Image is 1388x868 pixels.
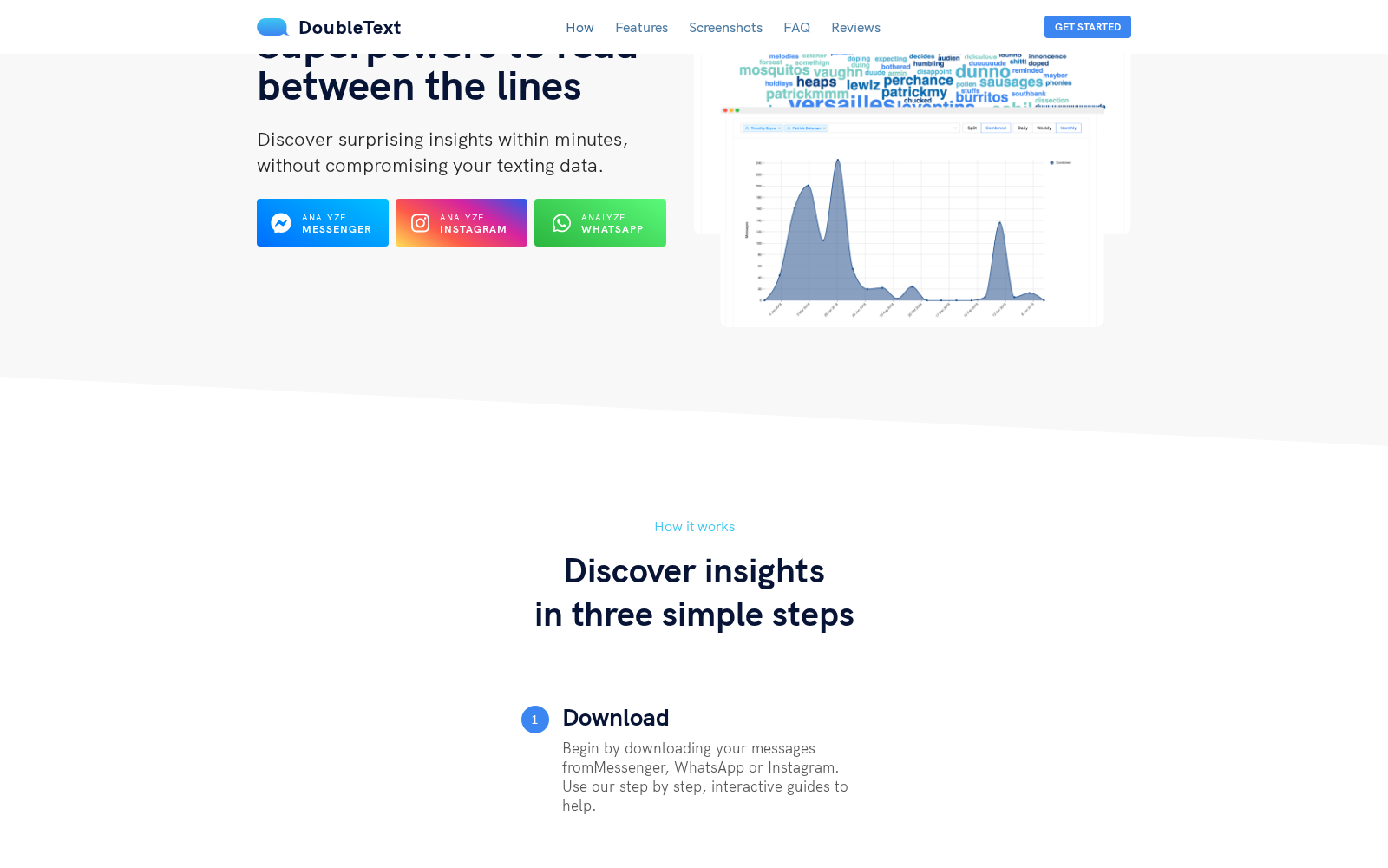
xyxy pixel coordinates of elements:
span: Analyze [440,212,484,223]
span: between the lines [257,58,582,110]
a: How [566,18,594,36]
h5: How it works [257,516,1131,537]
span: without compromising your texting data. [257,153,604,177]
button: Analyze WhatsApp [534,199,666,247]
a: DoubleText [257,15,402,39]
a: FAQ [783,18,810,36]
a: Analyze WhatsApp [534,221,666,237]
button: Analyze Messenger [257,199,389,247]
span: Analyze [581,212,625,223]
span: DoubleText [298,15,402,39]
a: Reviews [831,18,881,36]
button: Get Started [1044,16,1131,38]
span: 1 [532,706,539,733]
p: Begin by downloading your messages from Messenger, WhatsApp or Instagram . Use our step by step, ... [562,739,867,815]
a: Analyze Instagram [396,221,527,237]
h3: Discover insights in three simple steps [257,548,1131,635]
button: Analyze Instagram [396,199,527,247]
b: Messenger [302,222,371,235]
span: Analyze [302,212,346,223]
a: Screenshots [689,18,763,36]
h4: Download [562,704,670,730]
a: Analyze Messenger [257,221,389,237]
b: WhatsApp [581,222,644,235]
a: Features [615,18,668,36]
img: mS3x8y1f88AAAAABJRU5ErkJggg== [257,18,290,36]
span: Discover surprising insights within minutes, [257,127,628,151]
b: Instagram [440,222,507,235]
